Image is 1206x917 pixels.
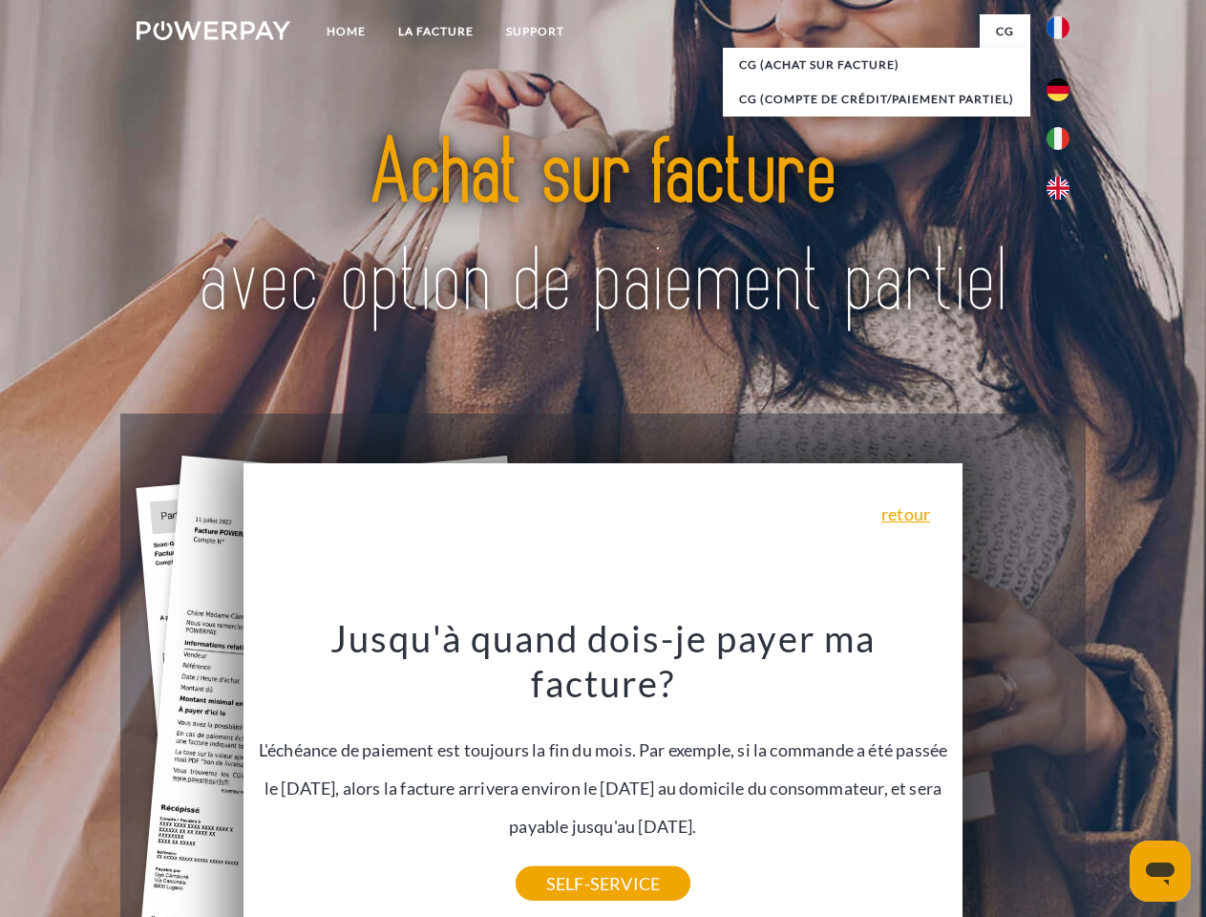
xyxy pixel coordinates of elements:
[255,615,952,884] div: L'échéance de paiement est toujours la fin du mois. Par exemple, si la commande a été passée le [...
[310,14,382,49] a: Home
[137,21,290,40] img: logo-powerpay-white.svg
[1047,127,1069,150] img: it
[723,48,1030,82] a: CG (achat sur facture)
[255,615,952,707] h3: Jusqu'à quand dois-je payer ma facture?
[1047,16,1069,39] img: fr
[881,505,930,522] a: retour
[1047,177,1069,200] img: en
[1047,78,1069,101] img: de
[182,92,1024,366] img: title-powerpay_fr.svg
[723,82,1030,117] a: CG (Compte de crédit/paiement partiel)
[382,14,490,49] a: LA FACTURE
[490,14,581,49] a: Support
[516,866,690,901] a: SELF-SERVICE
[980,14,1030,49] a: CG
[1130,841,1191,902] iframe: Bouton de lancement de la fenêtre de messagerie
